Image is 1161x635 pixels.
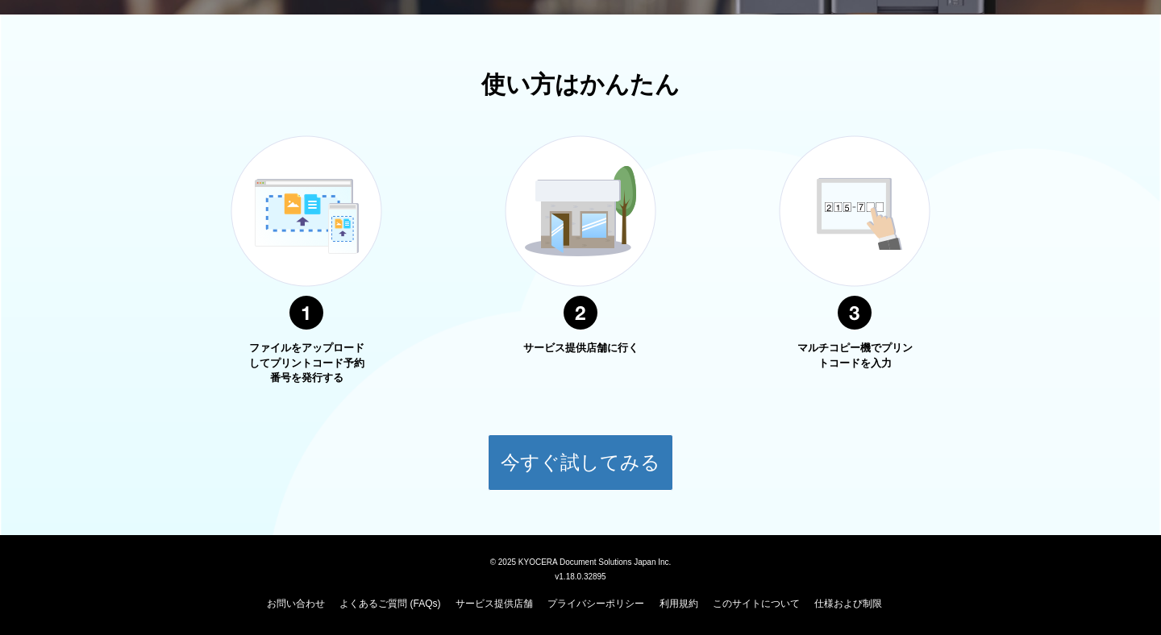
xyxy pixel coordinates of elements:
[520,341,641,356] p: サービス提供店舗に行く
[713,598,800,609] a: このサイトについて
[660,598,698,609] a: 利用規約
[246,341,367,386] p: ファイルをアップロードしてプリントコード予約番号を発行する
[488,434,673,491] button: 今すぐ試してみる
[547,598,644,609] a: プライバシーポリシー
[794,341,915,371] p: マルチコピー機でプリントコードを入力
[555,571,605,581] span: v1.18.0.32895
[339,598,440,609] a: よくあるご質問 (FAQs)
[456,598,533,609] a: サービス提供店舗
[814,598,882,609] a: 仕様および制限
[267,598,325,609] a: お問い合わせ
[490,556,672,567] span: © 2025 KYOCERA Document Solutions Japan Inc.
